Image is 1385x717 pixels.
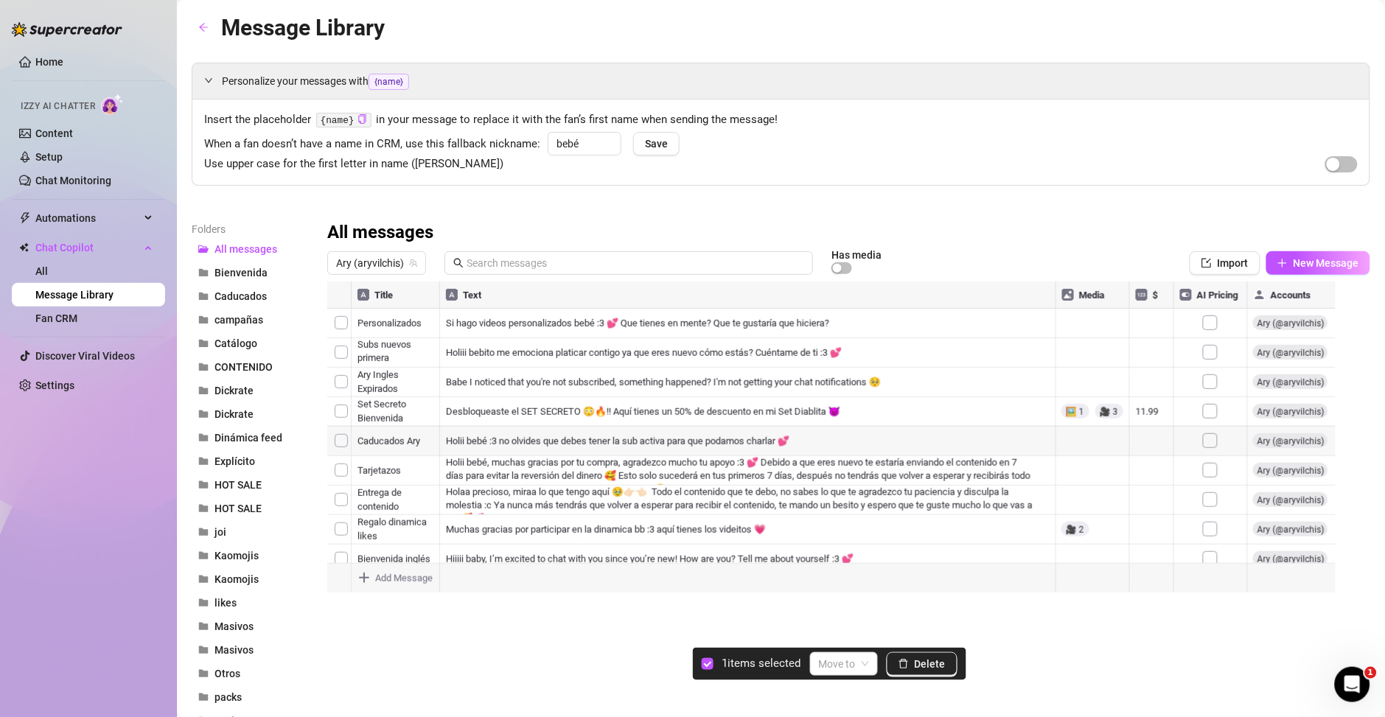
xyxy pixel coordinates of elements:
[198,385,209,396] span: folder
[1277,258,1288,268] span: plus
[192,567,310,591] button: Kaomojis
[722,655,801,673] article: 1 items selected
[192,591,310,615] button: likes
[467,255,804,271] input: Search messages
[198,668,209,679] span: folder
[214,361,273,373] span: CONTENIDO
[222,73,1358,90] span: Personalize your messages with
[214,668,240,679] span: Otros
[1335,667,1370,702] iframe: Intercom live chat
[1266,251,1370,275] button: New Message
[198,22,209,32] span: arrow-left
[198,456,209,466] span: folder
[453,258,464,268] span: search
[35,289,114,301] a: Message Library
[1190,251,1260,275] button: Import
[214,573,259,585] span: Kaomojis
[198,503,209,514] span: folder
[214,267,268,279] span: Bienvenida
[915,658,946,670] span: Delete
[35,265,48,277] a: All
[192,638,310,662] button: Masivos
[192,473,310,497] button: HOT SALE
[204,76,213,85] span: expanded
[214,385,254,396] span: Dickrate
[214,597,237,609] span: likes
[198,574,209,584] span: folder
[831,251,882,259] article: Has media
[21,99,95,113] span: Izzy AI Chatter
[198,244,209,254] span: folder-open
[214,337,257,349] span: Catálogo
[198,598,209,608] span: folder
[633,132,680,155] button: Save
[192,685,310,709] button: packs
[19,242,29,253] img: Chat Copilot
[35,236,140,259] span: Chat Copilot
[1294,257,1359,269] span: New Message
[35,206,140,230] span: Automations
[214,691,242,703] span: packs
[198,409,209,419] span: folder
[198,362,209,372] span: folder
[101,94,124,115] img: AI Chatter
[214,644,254,656] span: Masivos
[887,652,957,676] button: Delete
[645,138,668,150] span: Save
[192,520,310,544] button: joi
[1365,667,1377,679] span: 1
[35,312,77,324] a: Fan CRM
[192,221,310,237] article: Folders
[198,621,209,632] span: folder
[192,426,310,450] button: Dinámica feed
[192,662,310,685] button: Otros
[19,212,31,224] span: thunderbolt
[192,237,310,261] button: All messages
[214,408,254,420] span: Dickrate
[214,455,255,467] span: Explícito
[214,243,277,255] span: All messages
[35,175,111,186] a: Chat Monitoring
[336,252,417,274] span: Ary (aryvilchis)
[192,379,310,402] button: Dickrate
[35,151,63,163] a: Setup
[409,259,418,267] span: team
[192,450,310,473] button: Explícito
[198,291,209,301] span: folder
[192,332,310,355] button: Catálogo
[192,284,310,308] button: Caducados
[198,645,209,655] span: folder
[198,433,209,443] span: folder
[192,497,310,520] button: HOT SALE
[198,527,209,537] span: folder
[198,315,209,325] span: folder
[214,479,262,491] span: HOT SALE
[357,114,367,124] span: copy
[12,22,122,37] img: logo-BBDzfeDw.svg
[35,127,73,139] a: Content
[192,355,310,379] button: CONTENIDO
[35,56,63,68] a: Home
[899,659,909,669] span: delete
[204,155,503,173] span: Use upper case for the first letter in name ([PERSON_NAME])
[198,480,209,490] span: folder
[327,221,433,245] h3: All messages
[214,620,254,632] span: Masivos
[192,615,310,638] button: Masivos
[198,550,209,561] span: folder
[214,290,267,302] span: Caducados
[198,338,209,349] span: folder
[1201,258,1212,268] span: import
[192,63,1370,99] div: Personalize your messages with{name}
[316,113,371,128] code: {name}
[214,432,282,444] span: Dinámica feed
[35,350,135,362] a: Discover Viral Videos
[192,308,310,332] button: campañas
[1218,257,1249,269] span: Import
[221,10,385,45] article: Message Library
[214,526,226,538] span: joi
[214,503,262,514] span: HOT SALE
[198,267,209,278] span: folder
[204,111,1358,129] span: Insert the placeholder in your message to replace it with the fan’s first name when sending the m...
[192,544,310,567] button: Kaomojis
